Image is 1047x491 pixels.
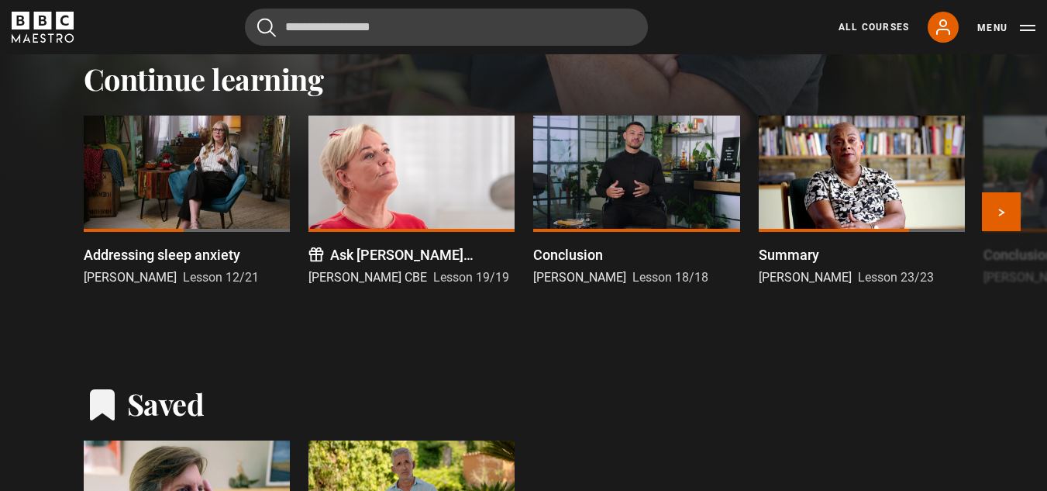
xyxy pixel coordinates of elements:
[84,244,240,265] p: Addressing sleep anxiety
[330,244,515,265] p: Ask [PERSON_NAME] Anything
[839,20,909,34] a: All Courses
[533,116,739,287] a: Conclusion [PERSON_NAME] Lesson 18/18
[759,116,965,287] a: Summary [PERSON_NAME] Lesson 23/23
[533,270,626,285] span: [PERSON_NAME]
[84,270,177,285] span: [PERSON_NAME]
[127,386,205,422] h2: Saved
[308,116,515,287] a: Ask [PERSON_NAME] Anything [PERSON_NAME] CBE Lesson 19/19
[308,270,427,285] span: [PERSON_NAME] CBE
[183,270,259,285] span: Lesson 12/21
[533,244,603,265] p: Conclusion
[632,270,708,285] span: Lesson 18/18
[977,20,1035,36] button: Toggle navigation
[759,244,819,265] p: Summary
[759,270,852,285] span: [PERSON_NAME]
[433,270,509,285] span: Lesson 19/19
[245,9,648,46] input: Search
[858,270,934,285] span: Lesson 23/23
[12,12,74,43] svg: BBC Maestro
[84,61,964,97] h2: Continue learning
[257,18,276,37] button: Submit the search query
[84,116,290,287] a: Addressing sleep anxiety [PERSON_NAME] Lesson 12/21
